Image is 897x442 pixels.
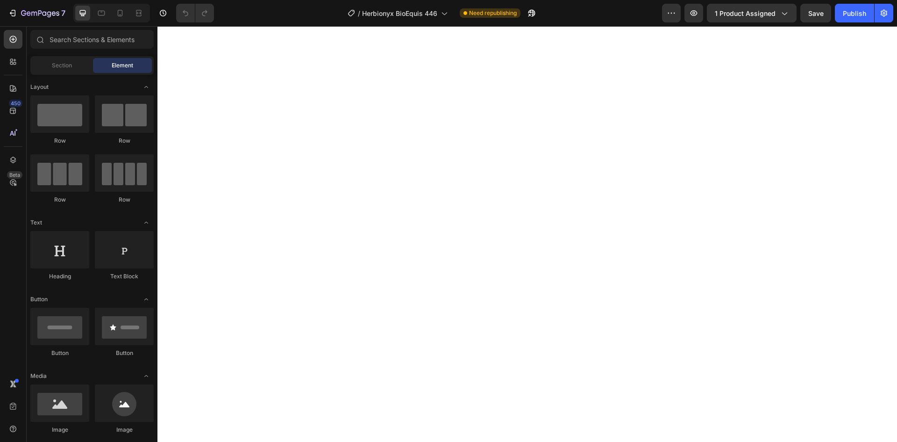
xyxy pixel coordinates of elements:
[469,9,517,17] span: Need republishing
[30,137,89,145] div: Row
[30,295,48,304] span: Button
[139,215,154,230] span: Toggle open
[9,100,22,107] div: 450
[139,292,154,307] span: Toggle open
[95,137,154,145] div: Row
[95,349,154,357] div: Button
[157,26,897,442] iframe: Design area
[707,4,797,22] button: 1 product assigned
[112,61,133,70] span: Element
[30,272,89,281] div: Heading
[835,4,874,22] button: Publish
[30,196,89,204] div: Row
[843,8,866,18] div: Publish
[139,80,154,94] span: Toggle open
[95,272,154,281] div: Text Block
[30,372,47,380] span: Media
[800,4,831,22] button: Save
[95,426,154,434] div: Image
[30,83,49,91] span: Layout
[4,4,70,22] button: 7
[30,30,154,49] input: Search Sections & Elements
[358,8,360,18] span: /
[7,171,22,179] div: Beta
[808,9,824,17] span: Save
[52,61,72,70] span: Section
[176,4,214,22] div: Undo/Redo
[95,196,154,204] div: Row
[30,426,89,434] div: Image
[139,369,154,384] span: Toggle open
[61,7,65,19] p: 7
[30,218,42,227] span: Text
[30,349,89,357] div: Button
[362,8,437,18] span: Herbionyx BioEquis 446
[715,8,776,18] span: 1 product assigned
